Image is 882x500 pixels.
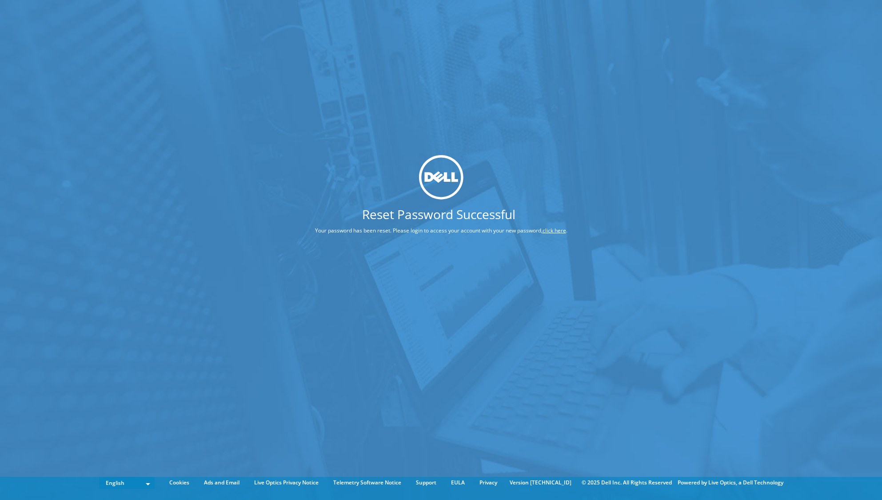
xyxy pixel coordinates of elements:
[678,478,783,488] li: Powered by Live Optics, a Dell Technology
[505,478,576,488] li: Version [TECHNICAL_ID]
[577,478,676,488] li: © 2025 Dell Inc. All Rights Reserved
[444,478,471,488] a: EULA
[282,226,601,236] p: Your password has been reset. Please login to access your account with your new password, .
[197,478,246,488] a: Ads and Email
[543,227,566,234] a: click here
[419,155,463,200] img: dell_svg_logo.svg
[327,478,408,488] a: Telemetry Software Notice
[247,478,325,488] a: Live Optics Privacy Notice
[163,478,196,488] a: Cookies
[473,478,504,488] a: Privacy
[282,208,596,220] h1: Reset Password Successful
[409,478,443,488] a: Support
